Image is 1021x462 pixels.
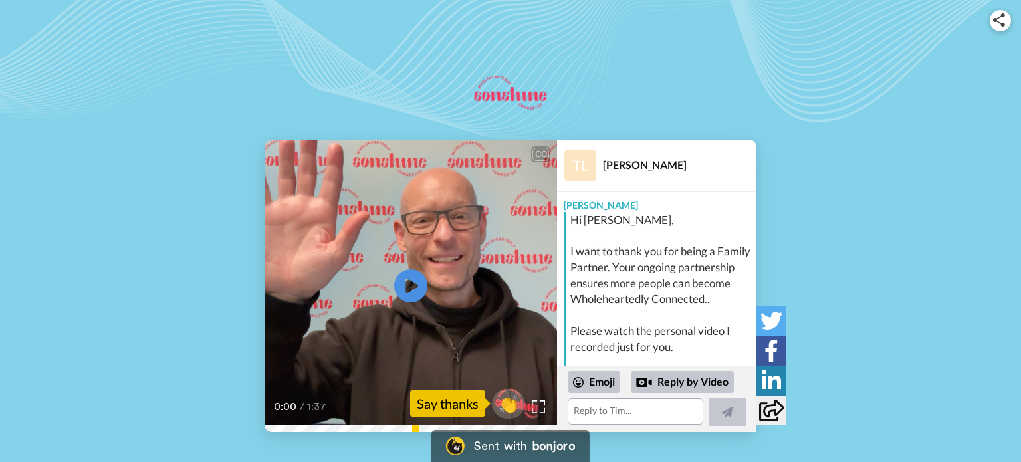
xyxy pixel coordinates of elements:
span: 1:37 [307,399,330,415]
img: Profile Image [564,150,596,181]
span: 0:00 [274,399,297,415]
button: 👏 [492,389,525,419]
div: bonjoro [532,440,575,452]
div: Reply by Video [631,371,734,394]
div: Sent with [474,440,527,452]
div: [PERSON_NAME] [557,192,756,212]
div: Reply by Video [636,374,652,390]
span: / [300,399,304,415]
div: Say thanks [410,390,485,417]
img: Bonjoro Logo [446,437,465,455]
div: Hi [PERSON_NAME], I want to thank you for being a Family Partner. Your ongoing partnership ensure... [570,212,753,404]
img: Full screen [532,400,545,413]
div: [PERSON_NAME] [603,158,756,171]
div: Emoji [568,371,620,392]
div: CC [532,148,549,161]
a: Bonjoro LogoSent withbonjoro [431,430,590,462]
span: 👏 [492,393,525,414]
img: ic_share.svg [993,13,1005,27]
img: Sonshine logo [465,66,556,120]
